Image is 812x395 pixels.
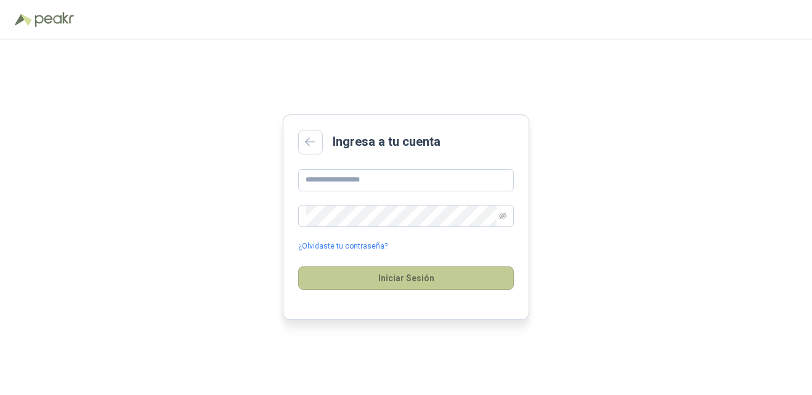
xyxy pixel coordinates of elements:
a: ¿Olvidaste tu contraseña? [298,241,388,252]
h2: Ingresa a tu cuenta [333,132,441,151]
span: eye-invisible [499,212,506,220]
img: Peakr [35,12,74,27]
button: Iniciar Sesión [298,266,514,290]
img: Logo [15,14,32,26]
